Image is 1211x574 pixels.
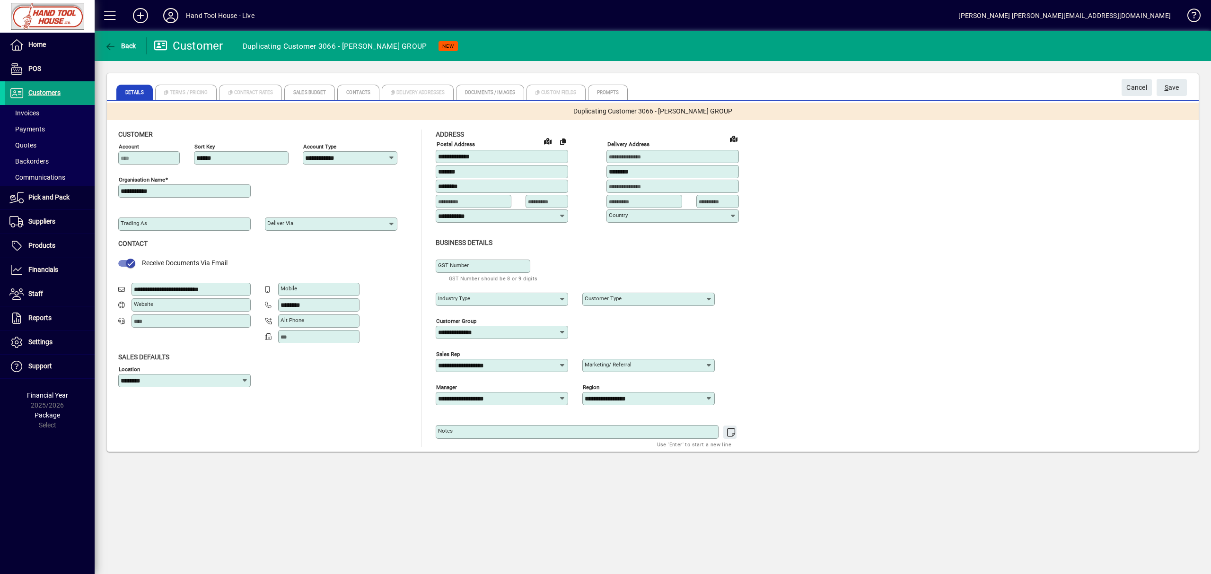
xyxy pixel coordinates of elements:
[583,383,599,390] mat-label: Region
[267,220,293,226] mat-label: Deliver via
[9,109,39,117] span: Invoices
[5,137,95,153] a: Quotes
[573,106,732,116] span: Duplicating Customer 3066 - [PERSON_NAME] GROUP
[555,134,570,149] button: Copy to Delivery address
[585,361,632,368] mat-label: Marketing/ Referral
[436,383,457,390] mat-label: Manager
[438,295,470,302] mat-label: Industry type
[958,8,1171,23] div: [PERSON_NAME] [PERSON_NAME][EMAIL_ADDRESS][DOMAIN_NAME]
[1126,80,1147,96] span: Cancel
[28,65,41,72] span: POS
[125,7,156,24] button: Add
[540,133,555,148] a: View on map
[436,350,460,357] mat-label: Sales rep
[1122,79,1152,96] button: Cancel
[1165,80,1179,96] span: ave
[438,262,469,269] mat-label: GST Number
[9,157,49,165] span: Backorders
[1165,84,1168,91] span: S
[119,176,165,183] mat-label: Organisation name
[5,282,95,306] a: Staff
[28,41,46,48] span: Home
[28,193,70,201] span: Pick and Pack
[9,125,45,133] span: Payments
[28,242,55,249] span: Products
[436,317,476,324] mat-label: Customer group
[243,39,427,54] div: Duplicating Customer 3066 - [PERSON_NAME] GROUP
[118,240,148,247] span: Contact
[28,266,58,273] span: Financials
[28,217,55,225] span: Suppliers
[657,439,731,450] mat-hint: Use 'Enter' to start a new line
[142,259,228,267] span: Receive Documents Via Email
[118,353,169,361] span: Sales defaults
[5,355,95,378] a: Support
[442,43,454,49] span: NEW
[449,273,538,284] mat-hint: GST Number should be 8 or 9 digits
[194,143,215,150] mat-label: Sort key
[5,105,95,121] a: Invoices
[95,37,147,54] app-page-header-button: Back
[119,365,140,372] mat-label: Location
[726,131,741,146] a: View on map
[303,143,336,150] mat-label: Account Type
[28,338,53,346] span: Settings
[28,89,61,96] span: Customers
[5,121,95,137] a: Payments
[156,7,186,24] button: Profile
[35,411,60,419] span: Package
[5,153,95,169] a: Backorders
[5,210,95,234] a: Suppliers
[5,186,95,209] a: Pick and Pack
[9,174,65,181] span: Communications
[28,290,43,297] span: Staff
[281,317,304,323] mat-label: Alt Phone
[9,141,36,149] span: Quotes
[105,42,136,50] span: Back
[5,306,95,330] a: Reports
[102,37,139,54] button: Back
[119,143,139,150] mat-label: Account
[27,391,68,399] span: Financial Year
[5,258,95,282] a: Financials
[154,38,223,53] div: Customer
[1180,2,1199,33] a: Knowledge Base
[5,234,95,258] a: Products
[436,130,464,138] span: Address
[1157,79,1187,96] button: Save
[436,239,492,246] span: Business details
[118,130,153,138] span: Customer
[5,57,95,81] a: POS
[609,212,628,218] mat-label: Country
[438,427,453,434] mat-label: Notes
[5,330,95,354] a: Settings
[121,220,147,226] mat-label: Trading as
[585,295,622,302] mat-label: Customer type
[28,314,52,322] span: Reports
[5,169,95,185] a: Communications
[281,285,297,292] mat-label: Mobile
[28,362,52,370] span: Support
[134,301,153,307] mat-label: Website
[186,8,254,23] div: Hand Tool House - Live
[5,33,95,57] a: Home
